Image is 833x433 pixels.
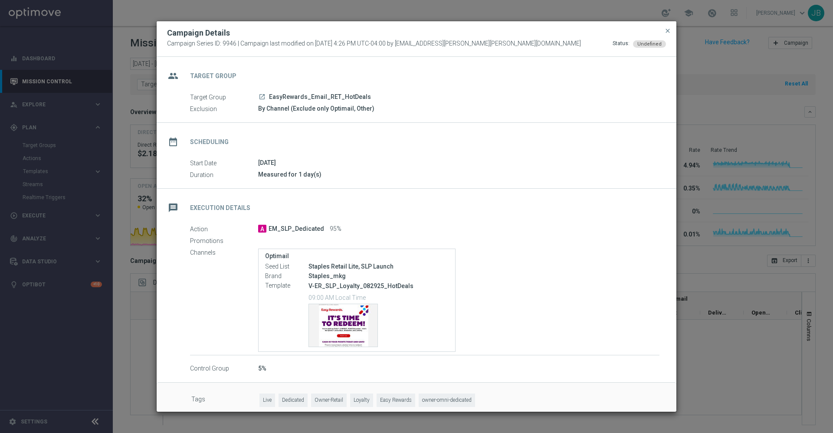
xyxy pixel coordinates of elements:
label: Action [190,225,258,233]
label: Optimail [265,253,449,260]
span: Dedicated [279,394,308,407]
h2: Target Group [190,72,236,80]
span: EasyRewards_Email_RET_HotDeals [269,93,371,101]
span: Campaign Series ID: 9946 | Campaign last modified on [DATE] 4:26 PM UTC-04:00 by [EMAIL_ADDRESS][... [167,40,581,48]
i: group [165,68,181,84]
label: Template [265,282,308,290]
label: Duration [190,171,258,179]
span: 95% [330,225,341,233]
div: By Channel (Exclude only Optimail, Other) [258,104,659,113]
i: launch [259,93,266,100]
a: launch [258,93,266,101]
label: Exclusion [190,105,258,113]
span: EM_SLP_Dedicated [269,225,324,233]
div: Staples_mkg [308,272,449,280]
div: Staples Retail Lite, SLP Launch [308,262,449,271]
span: Undefined [637,41,662,47]
p: V-ER_SLP_Loyalty_082925_HotDeals [308,282,449,290]
colored-tag: Undefined [633,40,666,47]
span: close [664,27,671,34]
span: Live [259,394,275,407]
label: Seed List [265,263,308,271]
h2: Scheduling [190,138,229,146]
div: Measured for 1 day(s) [258,170,659,179]
span: Owner-Retail [311,394,347,407]
span: A [258,225,266,233]
span: Loyalty [350,394,373,407]
i: date_range [165,134,181,150]
i: message [165,200,181,216]
label: Promotions [190,237,258,245]
label: Start Date [190,159,258,167]
div: Status: [613,40,630,48]
label: Brand [265,272,308,280]
p: 09:00 AM Local Time [308,293,449,302]
div: 5% [258,364,659,373]
label: Channels [190,249,258,256]
label: Target Group [190,93,258,101]
label: Control Group [190,365,258,373]
label: Tags [191,394,259,407]
div: [DATE] [258,158,659,167]
span: Easy Rewards [377,394,415,407]
h2: Campaign Details [167,28,230,38]
h2: Execution Details [190,204,250,212]
span: owner-omni-dedicated [419,394,475,407]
